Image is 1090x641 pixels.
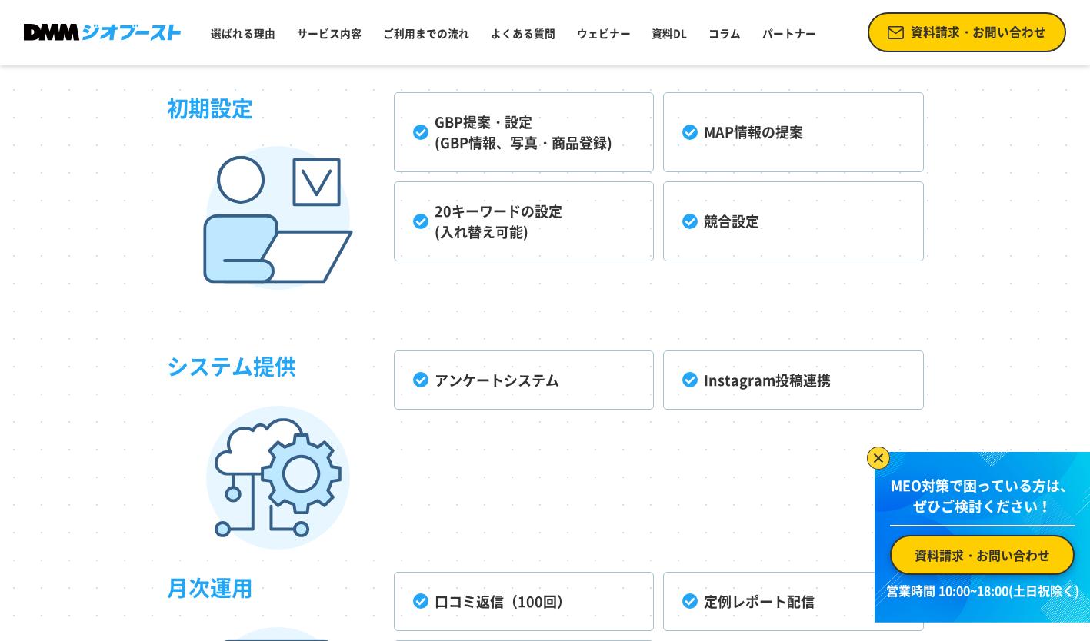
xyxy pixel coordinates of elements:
li: MAP情報の提案 [663,92,923,172]
li: GBP提案・設定 (GBP情報、写真・商品登録) [394,92,654,172]
h3: 初期設定 [167,92,394,277]
li: Instagram投稿連携 [663,350,923,410]
p: MEO対策で困っている方は、 ぜひご検討ください！ [890,475,1075,526]
span: 資料請求・お問い合わせ [915,546,1050,564]
li: 競合設定 [663,181,923,261]
a: コラム [702,19,747,47]
a: 選ばれる理由 [205,19,282,47]
li: 定例レポート配信 [663,572,923,631]
a: パートナー [756,19,822,47]
img: DMMジオブースト [24,24,180,41]
span: 資料請求・お問い合わせ [911,23,1046,42]
a: サービス内容 [291,19,368,47]
a: 資料請求・お問い合わせ [868,12,1065,52]
li: 口コミ返信（100回） [394,572,654,631]
h3: システム提供 [167,350,394,498]
a: 資料請求・お問い合わせ [890,535,1075,575]
a: よくある質問 [485,19,562,47]
p: 営業時間 10:00~18:00(土日祝除く) [884,581,1081,599]
a: 資料DL [645,19,693,47]
a: ご利用までの流れ [377,19,475,47]
li: アンケートシステム [394,350,654,410]
a: ウェビナー [571,19,637,47]
img: バナーを閉じる [867,447,890,470]
li: 20キーワードの設定 (入れ替え可能) [394,181,654,261]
